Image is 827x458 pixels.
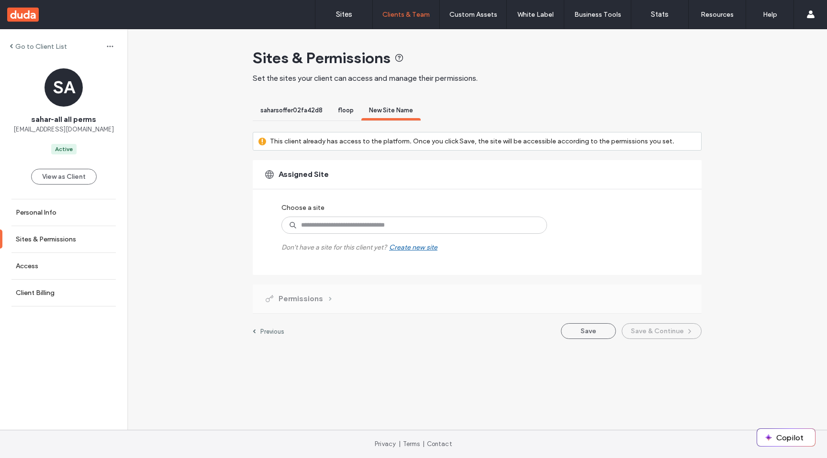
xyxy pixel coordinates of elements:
[16,289,55,297] label: Client Billing
[449,11,497,19] label: Custom Assets
[260,328,284,335] label: Previous
[279,294,323,304] span: Permissions
[31,114,96,125] span: sahar-all all perms
[260,107,323,114] span: saharsoffer02fa42d8
[336,10,352,19] label: Sites
[279,169,329,180] span: Assigned Site
[423,440,425,447] span: |
[45,68,83,107] div: SA
[399,440,401,447] span: |
[403,440,420,447] a: Terms
[31,169,97,185] button: View as Client
[757,429,815,446] button: Copilot
[701,11,734,19] label: Resources
[281,234,437,251] label: Don't have a site for this client yet?
[16,208,56,217] label: Personal Info
[574,11,621,19] label: Business Tools
[375,440,396,447] a: Privacy
[651,10,669,19] label: Stats
[253,327,284,335] a: Previous
[16,235,76,243] label: Sites & Permissions
[389,243,437,251] div: Create new site
[427,440,452,447] a: Contact
[763,11,777,19] label: Help
[561,323,616,339] button: Save
[55,145,73,153] div: Active
[15,43,67,51] label: Go to Client List
[338,107,354,114] span: floop
[517,11,554,19] label: White Label
[281,199,324,217] label: Choose a site
[16,262,38,270] label: Access
[369,107,413,114] span: New Site Name
[13,125,114,134] span: [EMAIL_ADDRESS][DOMAIN_NAME]
[253,74,478,83] span: Set the sites your client can access and manage their permissions.
[382,11,430,19] label: Clients & Team
[270,132,674,150] label: This client already has access to the platform. Once you click Save, the site will be accessible ...
[253,48,391,67] span: Sites & Permissions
